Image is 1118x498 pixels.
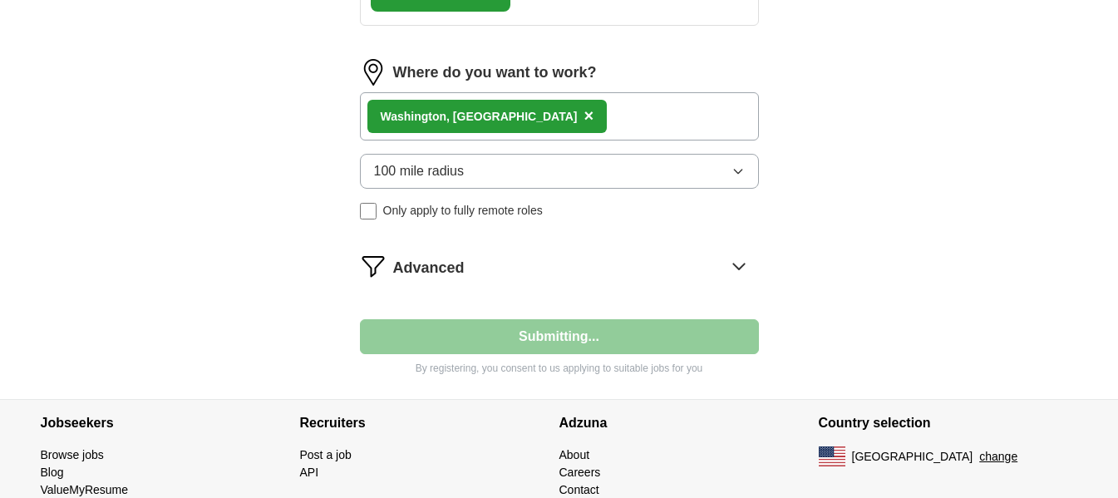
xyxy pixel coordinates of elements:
[360,203,377,219] input: Only apply to fully remote roles
[559,448,590,461] a: About
[381,110,411,123] strong: Wash
[819,446,845,466] img: US flag
[393,257,465,279] span: Advanced
[360,154,759,189] button: 100 mile radius
[852,448,973,466] span: [GEOGRAPHIC_DATA]
[360,361,759,376] p: By registering, you consent to us applying to suitable jobs for you
[360,59,387,86] img: location.png
[559,483,599,496] a: Contact
[383,202,543,219] span: Only apply to fully remote roles
[41,466,64,479] a: Blog
[360,319,759,354] button: Submitting...
[584,106,593,125] span: ×
[41,483,129,496] a: ValueMyResume
[393,62,597,84] label: Where do you want to work?
[300,448,352,461] a: Post a job
[584,104,593,129] button: ×
[360,253,387,279] img: filter
[374,161,465,181] span: 100 mile radius
[979,448,1017,466] button: change
[559,466,601,479] a: Careers
[41,448,104,461] a: Browse jobs
[819,400,1078,446] h4: Country selection
[300,466,319,479] a: API
[381,108,578,126] div: ington, [GEOGRAPHIC_DATA]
